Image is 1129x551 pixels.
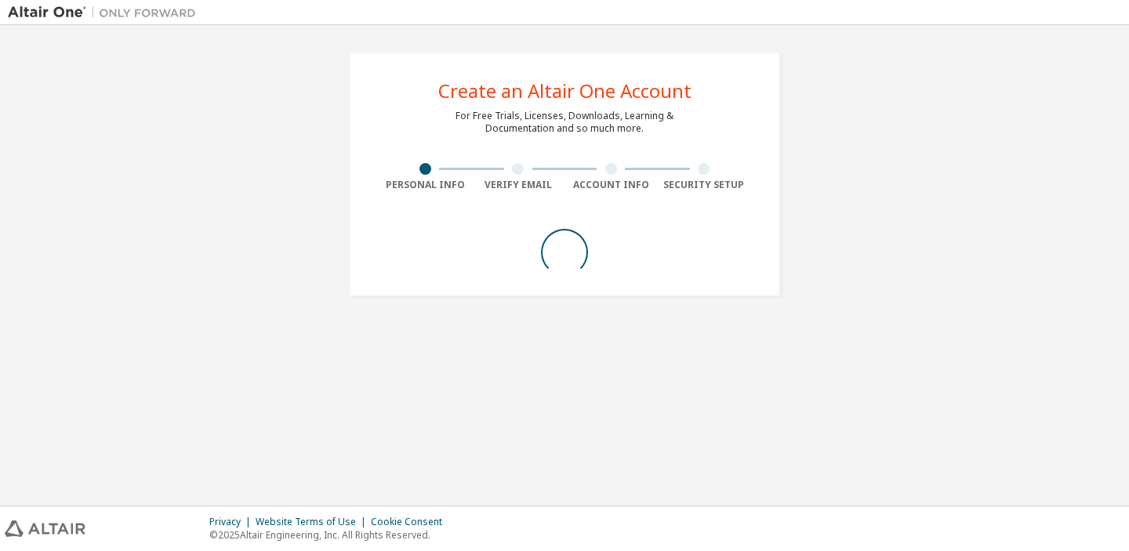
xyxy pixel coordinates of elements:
[658,179,751,191] div: Security Setup
[8,5,204,20] img: Altair One
[371,516,452,528] div: Cookie Consent
[456,110,673,135] div: For Free Trials, Licenses, Downloads, Learning & Documentation and so much more.
[209,516,256,528] div: Privacy
[209,528,452,542] p: © 2025 Altair Engineering, Inc. All Rights Reserved.
[5,520,85,537] img: altair_logo.svg
[564,179,658,191] div: Account Info
[472,179,565,191] div: Verify Email
[438,82,692,100] div: Create an Altair One Account
[379,179,472,191] div: Personal Info
[256,516,371,528] div: Website Terms of Use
